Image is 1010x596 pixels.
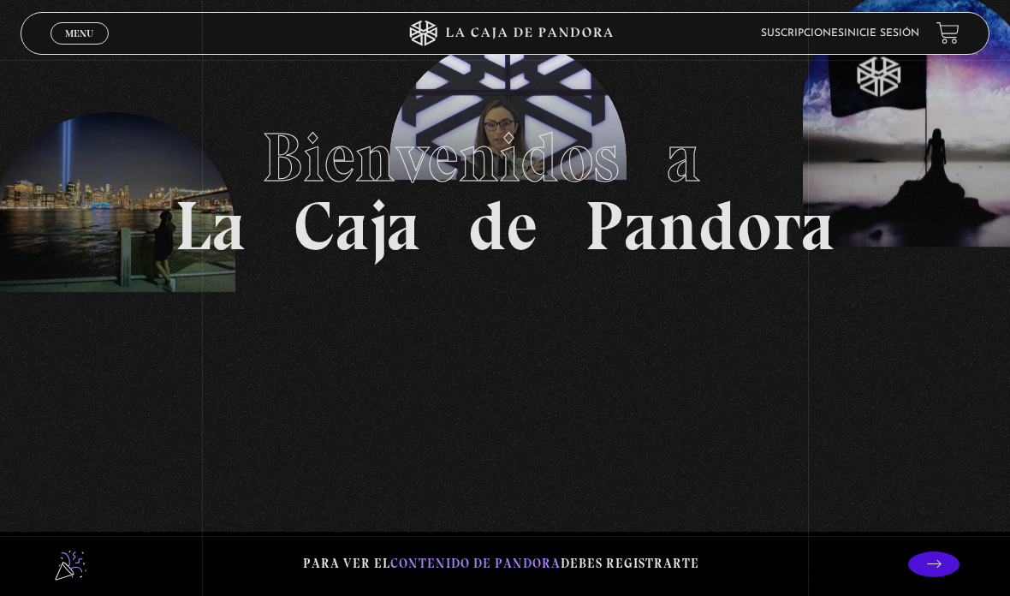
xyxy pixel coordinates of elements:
span: Bienvenidos a [262,116,748,199]
a: View your shopping cart [936,21,960,45]
p: Para ver el debes registrarte [303,552,699,575]
a: Inicie sesión [844,28,919,39]
span: Menu [65,28,93,39]
span: Cerrar [60,43,100,55]
span: contenido de Pandora [390,556,561,571]
h1: La Caja de Pandora [175,123,835,260]
a: Suscripciones [761,28,844,39]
